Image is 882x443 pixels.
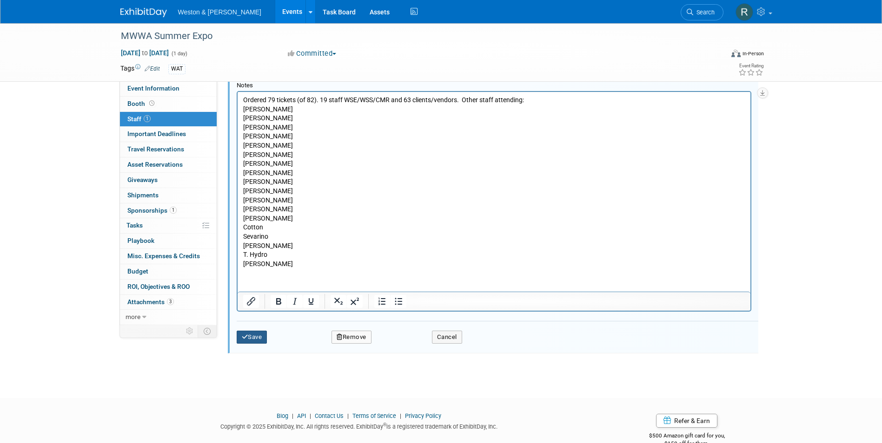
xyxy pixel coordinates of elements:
[120,112,217,127] a: Staff1
[118,28,710,45] div: MWWA Summer Expo
[120,8,167,17] img: ExhibitDay
[285,49,340,59] button: Committed
[669,48,764,62] div: Event Format
[127,145,184,153] span: Travel Reservations
[374,295,390,308] button: Numbered list
[120,81,217,96] a: Event Information
[120,203,217,218] a: Sponsorships1
[120,264,217,279] a: Budget
[120,295,217,310] a: Attachments3
[127,176,158,183] span: Giveaways
[383,422,386,427] sup: ®
[352,412,396,419] a: Terms of Service
[742,50,764,57] div: In-Person
[182,325,198,337] td: Personalize Event Tab Strip
[145,65,160,72] a: Edit
[120,49,169,57] span: [DATE] [DATE]
[127,237,154,244] span: Playbook
[127,100,156,107] span: Booth
[140,49,149,57] span: to
[178,8,261,16] span: Weston & [PERSON_NAME]
[432,331,462,344] button: Cancel
[127,252,200,260] span: Misc. Expenses & Credits
[277,412,288,419] a: Blog
[303,295,319,308] button: Underline
[120,157,217,172] a: Asset Reservations
[120,142,217,157] a: Travel Reservations
[170,207,177,214] span: 1
[120,310,217,325] a: more
[198,325,217,337] td: Toggle Event Tabs
[345,412,351,419] span: |
[127,85,179,92] span: Event Information
[405,412,441,419] a: Privacy Policy
[168,64,186,74] div: WAT
[120,420,598,431] div: Copyright © 2025 ExhibitDay, Inc. All rights reserved. ExhibitDay is a registered trademark of Ex...
[738,64,763,68] div: Event Rating
[144,115,151,122] span: 1
[120,97,217,111] a: Booth
[243,295,259,308] button: Insert/edit link
[120,234,217,248] a: Playbook
[127,267,148,275] span: Budget
[120,249,217,264] a: Misc. Expenses & Credits
[127,130,186,137] span: Important Deadlines
[127,191,159,199] span: Shipments
[307,412,313,419] span: |
[347,295,363,308] button: Superscript
[391,295,406,308] button: Bullet list
[736,3,753,21] img: Roberta Sinclair
[127,298,174,306] span: Attachments
[398,412,404,419] span: |
[271,295,286,308] button: Bold
[126,221,143,229] span: Tasks
[127,115,151,123] span: Staff
[120,188,217,203] a: Shipments
[120,173,217,188] a: Giveaways
[315,412,344,419] a: Contact Us
[120,127,217,142] a: Important Deadlines
[120,64,160,74] td: Tags
[332,331,371,344] button: Remove
[238,92,750,292] iframe: Rich Text Area
[126,313,140,320] span: more
[693,9,715,16] span: Search
[120,280,217,294] a: ROI, Objectives & ROO
[656,414,717,428] a: Refer & Earn
[731,50,741,57] img: Format-Inperson.png
[287,295,303,308] button: Italic
[331,295,346,308] button: Subscript
[127,207,177,214] span: Sponsorships
[681,4,723,20] a: Search
[147,100,156,107] span: Booth not reserved yet
[297,412,306,419] a: API
[120,218,217,233] a: Tasks
[167,298,174,305] span: 3
[127,161,183,168] span: Asset Reservations
[171,51,187,57] span: (1 day)
[127,283,190,290] span: ROI, Objectives & ROO
[237,82,751,90] div: Notes
[290,412,296,419] span: |
[237,331,267,344] button: Save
